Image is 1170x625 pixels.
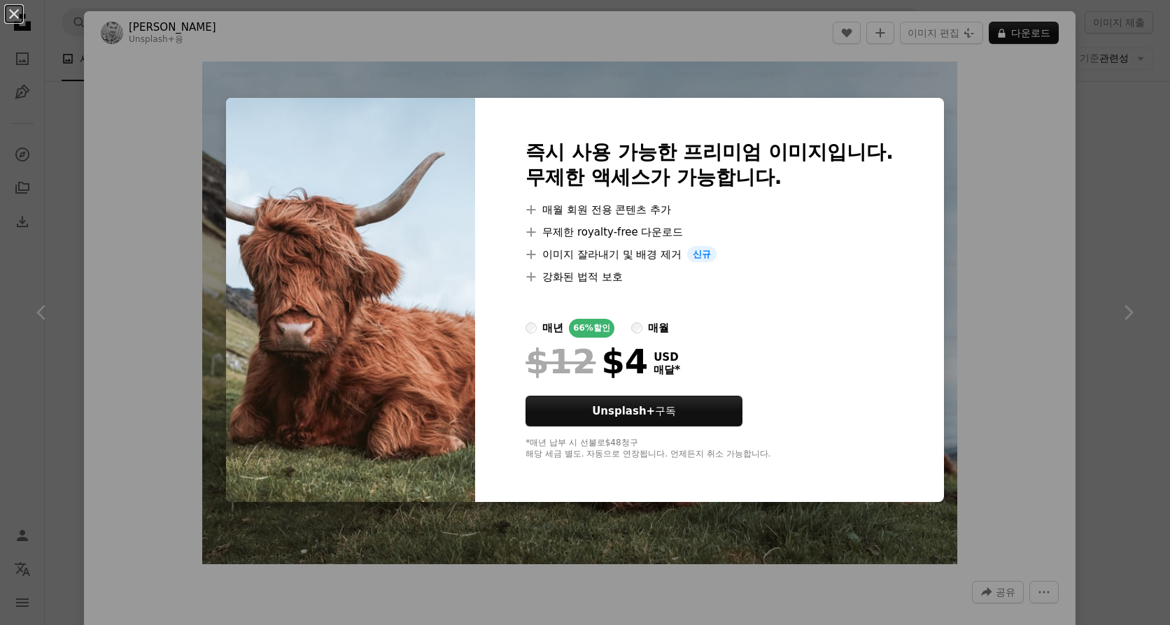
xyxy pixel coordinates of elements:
div: $4 [526,343,648,380]
div: 66% 할인 [569,319,614,338]
li: 이미지 잘라내기 및 배경 제거 [526,246,894,263]
div: 매년 [542,319,563,336]
h2: 즉시 사용 가능한 프리미엄 이미지입니다. 무제한 액세스가 가능합니다. [526,140,894,190]
input: 매년66%할인 [526,322,537,333]
img: premium_photo-1692084895650-c6abd14d0097 [226,98,475,503]
div: 매월 [648,319,669,336]
span: $12 [526,343,595,380]
li: 무제한 royalty-free 다운로드 [526,224,894,240]
strong: Unsplash+ [592,405,655,417]
span: 신규 [687,246,717,263]
span: USD [654,351,680,364]
button: Unsplash+구독 [526,396,742,426]
li: 매월 회원 전용 콘텐츠 추가 [526,201,894,218]
input: 매월 [631,322,642,333]
li: 강화된 법적 보호 [526,268,894,285]
div: *매년 납부 시 선불로 $48 청구 해당 세금 별도. 자동으로 연장됩니다. 언제든지 취소 가능합니다. [526,438,894,460]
